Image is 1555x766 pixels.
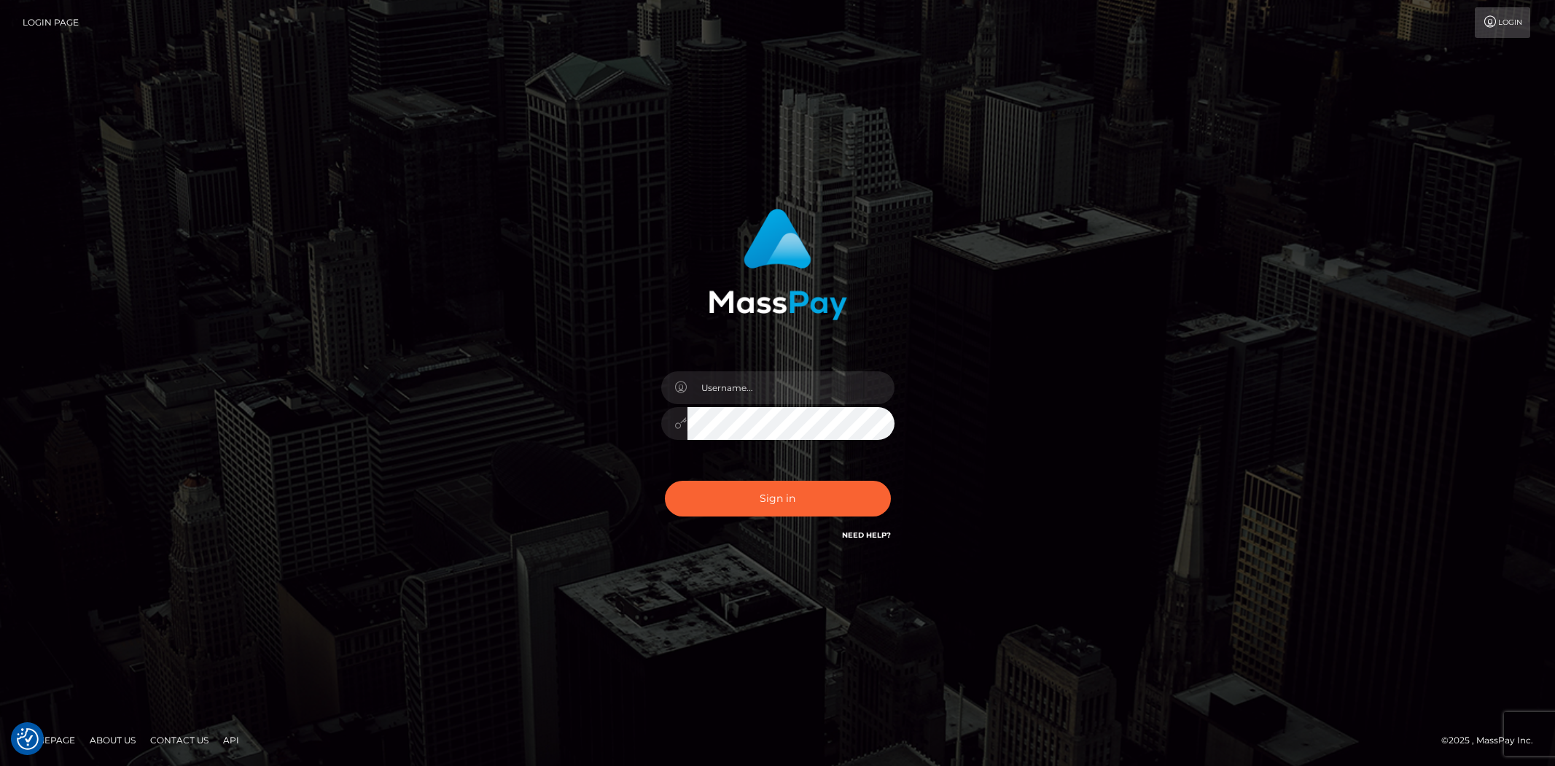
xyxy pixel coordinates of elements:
[17,728,39,750] button: Consent Preferences
[17,728,39,750] img: Revisit consent button
[687,371,895,404] input: Username...
[842,530,891,540] a: Need Help?
[217,729,245,751] a: API
[1441,732,1544,748] div: © 2025 , MassPay Inc.
[23,7,79,38] a: Login Page
[84,729,141,751] a: About Us
[709,209,847,320] img: MassPay Login
[665,481,891,517] button: Sign in
[144,729,214,751] a: Contact Us
[1475,7,1530,38] a: Login
[16,729,81,751] a: Homepage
